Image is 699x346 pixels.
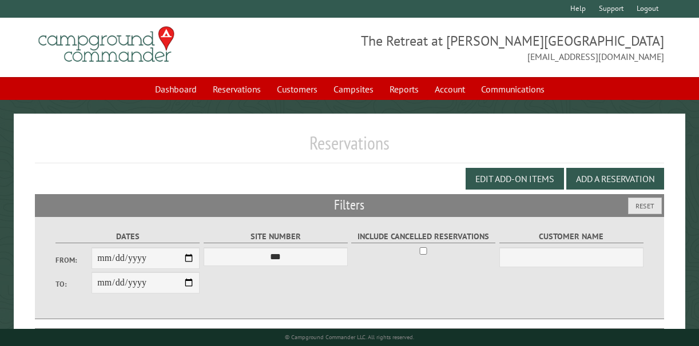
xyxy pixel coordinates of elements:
label: Site Number [204,230,348,243]
span: The Retreat at [PERSON_NAME][GEOGRAPHIC_DATA] [EMAIL_ADDRESS][DOMAIN_NAME] [349,31,664,63]
a: Dashboard [148,78,204,100]
a: Campsites [327,78,380,100]
a: Communications [474,78,551,100]
a: Customers [270,78,324,100]
label: Customer Name [499,230,644,243]
h2: Filters [35,194,664,216]
button: Reset [628,198,662,214]
small: © Campground Commander LLC. All rights reserved. [285,333,414,341]
a: Reports [383,78,426,100]
button: Add a Reservation [566,168,664,190]
label: To: [55,279,92,289]
a: Reservations [206,78,268,100]
button: Edit Add-on Items [466,168,564,190]
label: Include Cancelled Reservations [351,230,495,243]
img: Campground Commander [35,22,178,67]
label: From: [55,255,92,265]
a: Account [428,78,472,100]
h1: Reservations [35,132,664,163]
label: Dates [55,230,200,243]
